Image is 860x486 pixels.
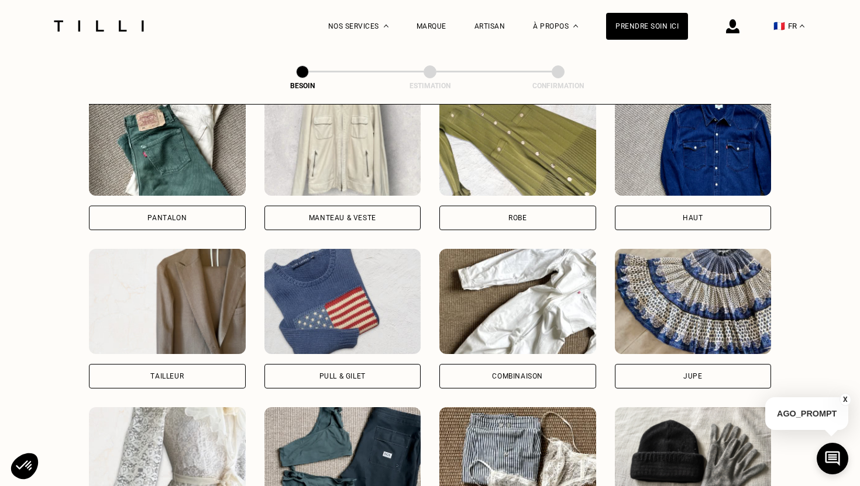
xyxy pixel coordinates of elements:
[384,25,388,27] img: Menu déroulant
[800,25,804,27] img: menu déroulant
[683,373,702,380] div: Jupe
[264,91,421,196] img: Tilli retouche votre Manteau & Veste
[765,397,848,430] p: AGO_PROMPT
[150,373,184,380] div: Tailleur
[573,25,578,27] img: Menu déroulant à propos
[615,249,772,354] img: Tilli retouche votre Jupe
[89,91,246,196] img: Tilli retouche votre Pantalon
[492,373,543,380] div: Combinaison
[371,82,489,90] div: Estimation
[439,91,596,196] img: Tilli retouche votre Robe
[147,214,187,221] div: Pantalon
[726,19,739,33] img: icône connexion
[89,249,246,354] img: Tilli retouche votre Tailleur
[244,82,361,90] div: Besoin
[474,22,505,30] a: Artisan
[773,20,785,32] span: 🇫🇷
[840,393,851,406] button: X
[319,373,366,380] div: Pull & gilet
[50,20,148,32] img: Logo du service de couturière Tilli
[439,249,596,354] img: Tilli retouche votre Combinaison
[309,214,376,221] div: Manteau & Veste
[508,214,527,221] div: Robe
[683,214,703,221] div: Haut
[606,13,688,40] a: Prendre soin ici
[264,249,421,354] img: Tilli retouche votre Pull & gilet
[500,82,617,90] div: Confirmation
[615,91,772,196] img: Tilli retouche votre Haut
[417,22,446,30] a: Marque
